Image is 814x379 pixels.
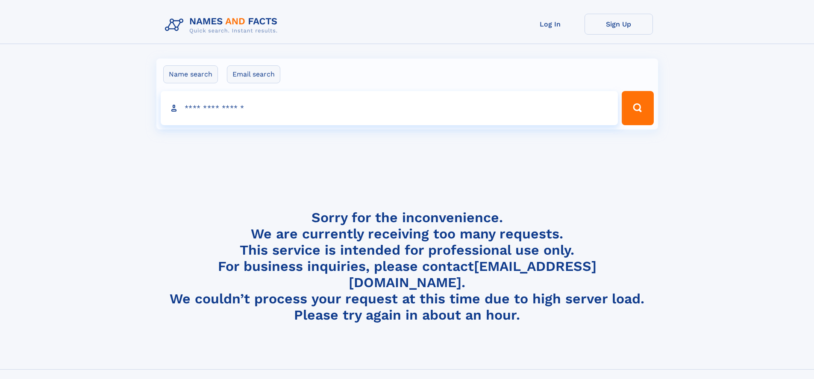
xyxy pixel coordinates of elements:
[162,209,653,323] h4: Sorry for the inconvenience. We are currently receiving too many requests. This service is intend...
[516,14,585,35] a: Log In
[162,14,285,37] img: Logo Names and Facts
[163,65,218,83] label: Name search
[622,91,653,125] button: Search Button
[227,65,280,83] label: Email search
[161,91,618,125] input: search input
[585,14,653,35] a: Sign Up
[349,258,597,291] a: [EMAIL_ADDRESS][DOMAIN_NAME]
